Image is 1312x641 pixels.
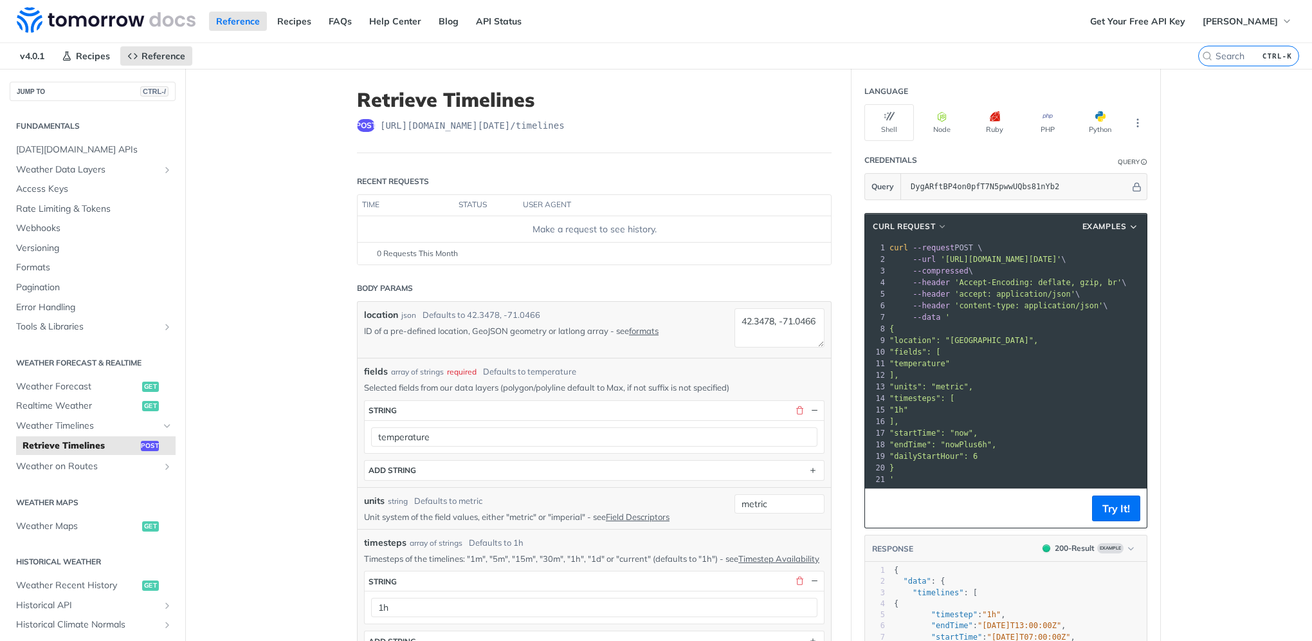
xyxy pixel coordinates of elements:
[894,566,898,575] span: {
[978,621,1061,630] span: "[DATE]T13:00:00Z"
[894,610,1006,619] span: : ,
[904,174,1130,200] input: apikey
[16,281,172,294] span: Pagination
[889,417,898,426] span: ],
[1196,12,1299,31] button: [PERSON_NAME]
[865,381,887,393] div: 13
[931,610,978,619] span: "timestep"
[1203,15,1278,27] span: [PERSON_NAME]
[1259,50,1295,62] kbd: CTRL-K
[808,575,820,587] button: Hide
[120,46,192,66] a: Reference
[894,599,898,608] span: {
[141,50,185,62] span: Reference
[738,553,819,564] a: Timestep Availability
[865,416,887,427] div: 16
[606,512,670,522] a: Field Descriptors
[16,460,159,473] span: Weather on Routes
[16,144,172,156] span: [DATE][DOMAIN_NAME] APIs
[864,86,908,97] div: Language
[10,219,176,238] a: Webhooks
[889,243,908,252] span: curl
[16,579,139,592] span: Weather Recent History
[16,203,172,216] span: Rate Limiting & Tokens
[865,335,887,346] div: 9
[954,301,1103,310] span: 'content-type: application/json'
[10,357,176,369] h2: Weather Forecast & realtime
[865,427,887,439] div: 17
[10,615,176,635] a: Historical Climate NormalsShow subpages for Historical Climate Normals
[322,12,359,31] a: FAQs
[865,174,901,200] button: Query
[365,401,824,420] button: string
[363,223,826,236] div: Make a request to see history.
[954,278,1122,287] span: 'Accept-Encoding: deflate, gzip, br'
[357,119,375,132] span: post
[364,325,715,337] p: ID of a pre-defined location, GeoJSON geometry or latlong array - see
[1043,544,1050,552] span: 200
[794,405,805,416] button: Delete
[364,536,406,550] span: timesteps
[10,556,176,568] h2: Historical Weather
[865,609,885,620] div: 5
[1083,12,1192,31] a: Get Your Free API Key
[864,104,914,141] button: Shell
[76,50,110,62] span: Recipes
[10,596,176,615] a: Historical APIShow subpages for Historical API
[447,366,477,378] div: required
[889,463,894,472] span: }
[1075,104,1125,141] button: Python
[364,494,385,508] label: units
[889,475,894,484] span: '
[162,165,172,175] button: Show subpages for Weather Data Layers
[365,461,824,480] button: ADD string
[377,248,458,259] span: 0 Requests This Month
[889,324,894,333] span: {
[865,277,887,288] div: 4
[16,301,172,314] span: Error Handling
[734,308,825,348] textarea: 42.3478, -71.0466
[865,300,887,311] div: 6
[270,12,318,31] a: Recipes
[1141,159,1147,165] i: Information
[162,421,172,431] button: Hide subpages for Weather Timelines
[1118,157,1140,167] div: Query
[16,618,159,631] span: Historical Climate Normals
[865,311,887,323] div: 7
[945,313,950,322] span: '
[16,420,159,432] span: Weather Timelines
[357,283,413,294] div: Body Params
[865,576,885,587] div: 2
[23,440,138,452] span: Retrieve Timelines
[1078,220,1143,233] button: Examples
[10,180,176,199] a: Access Keys
[16,242,172,255] span: Versioning
[1023,104,1072,141] button: PHP
[357,88,832,111] h1: Retrieve Timelines
[865,393,887,404] div: 14
[865,565,885,576] div: 1
[865,404,887,416] div: 15
[889,278,1127,287] span: \
[483,366,576,378] div: Defaults to temperature
[16,261,172,274] span: Formats
[913,266,969,275] span: --compressed
[364,365,388,378] span: fields
[889,382,973,391] span: "units": "metric",
[865,620,885,631] div: 6
[873,221,935,232] span: cURL Request
[10,82,176,101] button: JUMP TOCTRL-/
[357,176,429,187] div: Recent Requests
[865,588,885,599] div: 3
[10,258,176,277] a: Formats
[917,104,967,141] button: Node
[1097,543,1124,553] span: Example
[142,382,159,392] span: get
[913,278,950,287] span: --header
[469,537,524,550] div: Defaults to 1h
[10,120,176,132] h2: Fundamentals
[894,588,978,597] span: : [
[364,382,825,393] p: Selected fields from our data layers (polygon/polyline default to Max, if not suffix is not speci...
[889,301,1108,310] span: \
[629,326,659,336] a: formats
